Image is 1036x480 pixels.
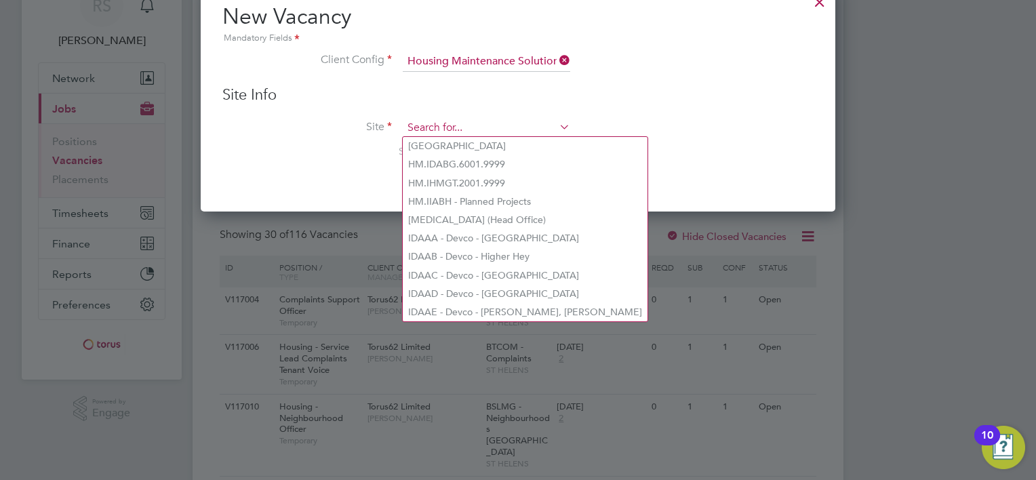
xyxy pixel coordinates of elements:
label: Site [222,120,392,134]
li: HM.IIABH - Planned Projects [403,193,647,211]
li: IDAAE - Devco - [PERSON_NAME], [PERSON_NAME] [403,303,647,321]
div: 10 [981,435,993,453]
input: Search for... [403,118,570,138]
li: HM.IDABG.6001.9999 [403,155,647,174]
label: Client Config [222,53,392,67]
li: [MEDICAL_DATA] (Head Office) [403,211,647,229]
button: Open Resource Center, 10 new notifications [982,426,1025,469]
h2: New Vacancy [222,3,814,46]
li: IDAAB - Devco - Higher Hey [403,247,647,266]
h3: Site Info [222,85,814,105]
li: HM.IHMGT.2001.9999 [403,174,647,193]
li: IDAAD - Devco - [GEOGRAPHIC_DATA] [403,285,647,303]
span: Search by site name, address or group [399,145,565,157]
li: IDAAA - Devco - [GEOGRAPHIC_DATA] [403,229,647,247]
input: Search for... [403,52,570,72]
div: Mandatory Fields [222,31,814,46]
li: [GEOGRAPHIC_DATA] [403,137,647,155]
li: IDAAC - Devco - [GEOGRAPHIC_DATA] [403,266,647,285]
